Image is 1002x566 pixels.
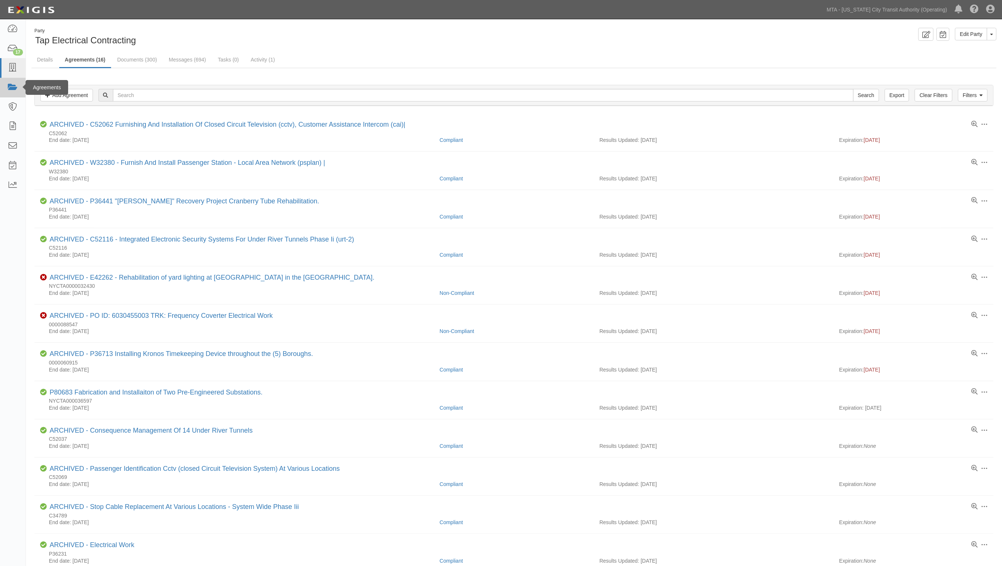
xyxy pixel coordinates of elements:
[40,245,988,251] div: C52116
[50,121,405,128] a: ARCHIVED - C52062 Furnishing And Installation Of Closed Circuit Television (cctv), Customer Assis...
[971,197,978,204] a: View results summary
[40,207,988,213] div: P36441
[971,121,978,128] a: View results summary
[40,404,434,412] div: End date: [DATE]
[40,274,47,281] i: Non-Compliant
[40,427,47,434] i: Compliant
[823,2,951,17] a: MTA - [US_STATE] City Transit Authority (Operating)
[50,312,273,320] div: PO ID: 6030455003 TRK: Frequency Coverter Electrical Work
[839,175,988,182] div: Expiration:
[599,366,828,373] div: Results Updated: [DATE]
[40,312,47,319] i: Non-Compliant
[971,312,978,319] a: View results summary
[50,274,374,282] div: E42262 - Rehabilitation of yard lighting at 207th Street Yard in the borough of Manhattan.
[40,322,988,328] div: 0000088547
[35,35,136,45] span: Tap Electrical Contracting
[599,404,828,412] div: Results Updated: [DATE]
[59,52,111,68] a: Agreements (16)
[50,350,313,357] a: ARCHIVED - P36713 Installing Kronos Timekeeping Device throughout the (5) Boroughs.
[40,213,434,220] div: End date: [DATE]
[34,28,136,34] div: Party
[50,465,340,472] a: ARCHIVED - Passenger Identification Cctv (closed Circuit Television System) At Various Locations
[40,236,47,243] i: Compliant
[864,481,876,487] em: None
[599,442,828,450] div: Results Updated: [DATE]
[971,542,978,548] a: View results summary
[599,480,828,488] div: Results Updated: [DATE]
[440,176,463,182] a: Compliant
[971,350,978,357] a: View results summary
[40,198,47,204] i: Compliant
[50,427,253,434] a: ARCHIVED - Consequence Management Of 14 Under River Tunnels
[40,136,434,144] div: End date: [DATE]
[440,519,463,525] a: Compliant
[971,503,978,510] a: View results summary
[971,236,978,243] a: View results summary
[839,289,988,297] div: Expiration:
[971,274,978,281] a: View results summary
[440,252,463,258] a: Compliant
[40,175,434,182] div: End date: [DATE]
[40,121,47,128] i: Compliant
[440,405,463,411] a: Compliant
[40,360,988,366] div: 0000060915
[864,519,876,525] em: None
[839,519,988,526] div: Expiration:
[40,89,93,101] a: Add Agreement
[31,52,59,67] a: Details
[599,213,828,220] div: Results Updated: [DATE]
[864,290,880,296] span: [DATE]
[50,121,405,129] div: C52062 Furnishing And Installation Of Closed Circuit Television (cctv), Customer Assistance Inter...
[971,389,978,395] a: View results summary
[245,52,280,67] a: Activity (1)
[440,137,463,143] a: Compliant
[864,176,880,182] span: [DATE]
[955,28,987,40] a: Edit Party
[864,367,880,373] span: [DATE]
[599,251,828,259] div: Results Updated: [DATE]
[40,327,434,335] div: End date: [DATE]
[163,52,211,67] a: Messages (694)
[864,558,876,564] em: None
[40,513,988,519] div: C34789
[13,49,23,56] div: 17
[50,274,374,281] a: ARCHIVED - E42262 - Rehabilitation of yard lighting at [GEOGRAPHIC_DATA] in the [GEOGRAPHIC_DATA].
[50,389,263,396] a: P80683 Fabrication and Installaiton of Two Pre-Engineered Substations.
[40,389,47,396] i: Compliant
[50,541,134,549] a: ARCHIVED - Electrical Work
[40,169,988,175] div: W32380
[839,213,988,220] div: Expiration:
[50,541,134,549] div: Electrical Work
[864,137,880,143] span: [DATE]
[50,236,354,244] div: C52116 - Integrated Electronic Security Systems For Under River Tunnels Phase Ii (urt-2)
[40,251,434,259] div: End date: [DATE]
[839,366,988,373] div: Expiration:
[50,236,354,243] a: ARCHIVED - C52116 - Integrated Electronic Security Systems For Under River Tunnels Phase Ii (urt-2)
[839,136,988,144] div: Expiration:
[599,175,828,182] div: Results Updated: [DATE]
[212,52,244,67] a: Tasks (0)
[864,328,880,334] span: [DATE]
[50,503,299,510] a: ARCHIVED - Stop Cable Replacement At Various Locations - System Wide Phase Iii
[839,404,988,412] div: Expiration: [DATE]
[971,427,978,433] a: View results summary
[864,214,880,220] span: [DATE]
[26,80,68,95] div: Agreements
[440,443,463,449] a: Compliant
[839,251,988,259] div: Expiration:
[440,367,463,373] a: Compliant
[970,5,979,14] i: Help Center - Complianz
[50,197,319,205] a: ARCHIVED - P36441 "[PERSON_NAME]" Recovery Project Cranberry Tube Rehabilitation.
[599,136,828,144] div: Results Updated: [DATE]
[50,427,253,435] div: Consequence Management Of 14 Under River Tunnels
[839,557,988,565] div: Expiration:
[40,465,47,472] i: Compliant
[915,89,952,101] a: Clear Filters
[599,289,828,297] div: Results Updated: [DATE]
[50,465,340,473] div: Passenger Identification Cctv (closed Circuit Television System) At Various Locations
[40,350,47,357] i: Compliant
[40,557,434,565] div: End date: [DATE]
[40,542,47,548] i: Compliant
[40,503,47,510] i: Compliant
